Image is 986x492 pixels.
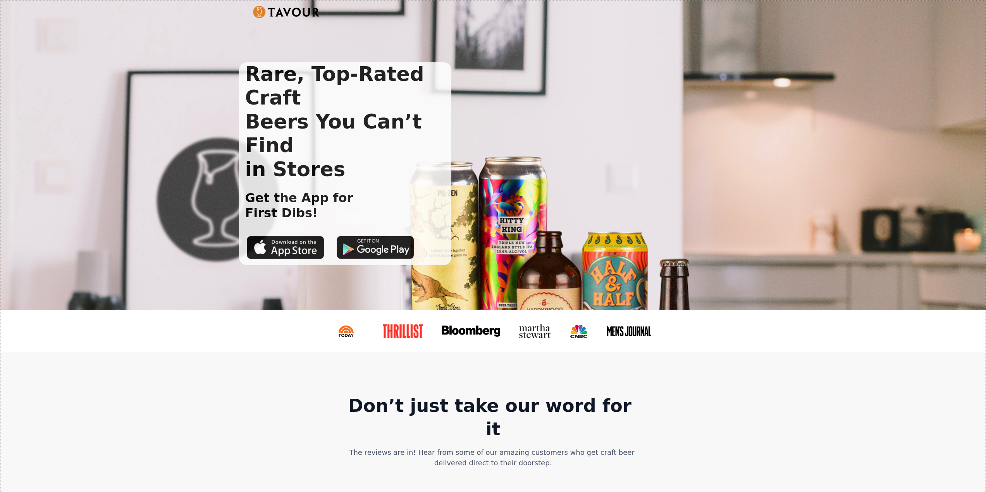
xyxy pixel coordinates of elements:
[253,6,320,18] a: Untitled UI logotextLogo
[348,395,638,439] strong: Don’t just take our word for it
[239,62,452,181] h1: Rare, Top-Rated Craft Beers You Can’t Find in Stores
[253,6,320,18] img: Untitled UI logotext
[239,190,353,220] h1: Get the App for First Dibs!
[344,447,642,468] div: The reviews are in! Hear from some of our amazing customers who get craft beer delivered direct t...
